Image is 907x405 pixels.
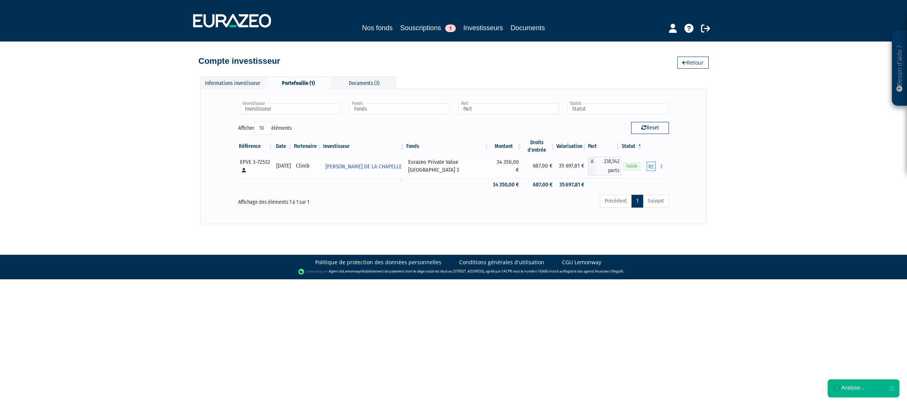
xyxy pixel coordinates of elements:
[631,122,669,134] button: Reset
[588,139,621,154] th: Part: activer pour trier la colonne par ordre croissant
[325,160,402,174] span: [PERSON_NAME] DE LA CHAPELLE
[624,163,640,170] span: Valide
[445,25,456,32] span: 1
[238,122,292,135] label: Afficher éléments
[523,178,556,191] td: 687,00 €
[562,259,601,266] a: CGU Lemonway
[238,139,274,154] th: Référence : activer pour trier la colonne par ordre croissant
[631,195,643,208] a: 1
[490,154,523,178] td: 34 350,00 €
[343,269,361,274] a: Lemonway
[400,174,402,188] i: Voir l'investisseur
[332,76,396,89] div: Documents (3)
[254,122,271,135] select: Afficheréléments
[895,34,904,102] p: Besoin d'aide ?
[463,23,503,34] a: Investisseurs
[490,178,523,191] td: 34 350,00 €
[238,194,411,206] div: Affichage des éléments 1 à 1 sur 1
[266,76,330,89] div: Portefeuille (1)
[556,178,588,191] td: 35 697,81 €
[523,139,556,154] th: Droits d'entrée: activer pour trier la colonne par ordre croissant
[400,23,456,33] a: Souscriptions1
[276,162,291,170] div: [DATE]
[193,14,271,28] img: 1732889491-logotype_eurazeo_blanc_rvb.png
[274,139,293,154] th: Date: activer pour trier la colonne par ordre croissant
[362,23,393,33] a: Nos fonds
[556,154,588,178] td: 35 697,81 €
[596,157,621,176] span: 238,542 parts
[293,154,322,178] td: Climb
[240,158,271,174] div: EPVE 3-72532
[315,259,441,266] a: Politique de protection des données personnelles
[563,269,623,274] a: Registre des agents financiers (Regafi)
[408,158,487,174] div: Eurazeo Private Value [GEOGRAPHIC_DATA] 3
[621,139,643,154] th: Statut : activer pour trier la colonne par ordre d&eacute;croissant
[198,57,280,66] h4: Compte investisseur
[293,139,322,154] th: Partenaire: activer pour trier la colonne par ordre croissant
[556,139,588,154] th: Valorisation: activer pour trier la colonne par ordre croissant
[523,154,556,178] td: 687,00 €
[242,168,246,172] i: [Français] Personne physique
[200,76,265,89] div: Informations investisseur
[298,268,327,276] img: logo-lemonway.png
[406,139,490,154] th: Fonds: activer pour trier la colonne par ordre croissant
[459,259,544,266] a: Conditions générales d'utilisation
[588,157,596,176] span: A
[8,268,899,276] div: - Agent de (établissement de paiement dont le siège social est situé au [STREET_ADDRESS], agréé p...
[511,23,545,33] a: Documents
[490,139,523,154] th: Montant: activer pour trier la colonne par ordre croissant
[588,157,621,176] div: A - Eurazeo Private Value Europe 3
[677,57,709,69] a: Retour
[322,159,406,174] a: [PERSON_NAME] DE LA CHAPELLE
[322,139,406,154] th: Investisseur: activer pour trier la colonne par ordre croissant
